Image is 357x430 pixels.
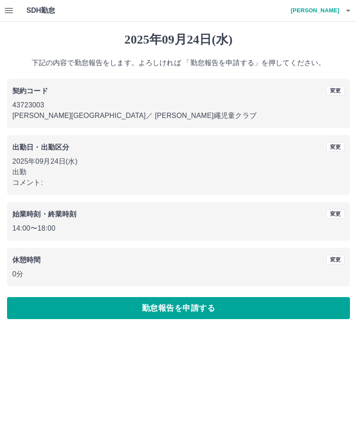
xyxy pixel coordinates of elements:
[7,297,350,319] button: 勤怠報告を申請する
[7,32,350,47] h1: 2025年09月24日(水)
[12,223,345,234] p: 14:00 〜 18:00
[12,256,41,264] b: 休憩時間
[326,209,345,219] button: 変更
[12,210,76,218] b: 始業時刻・終業時刻
[326,142,345,152] button: 変更
[12,269,345,279] p: 0分
[326,86,345,96] button: 変更
[12,110,345,121] p: [PERSON_NAME][GEOGRAPHIC_DATA] ／ [PERSON_NAME]繩児童クラブ
[7,58,350,68] p: 下記の内容で勤怠報告をします。よろしければ 「勤怠報告を申請する」を押してください。
[12,100,345,110] p: 43723003
[12,143,69,151] b: 出勤日・出勤区分
[12,167,345,177] p: 出勤
[12,156,345,167] p: 2025年09月24日(水)
[326,255,345,265] button: 変更
[12,87,48,95] b: 契約コード
[12,177,345,188] p: コメント:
